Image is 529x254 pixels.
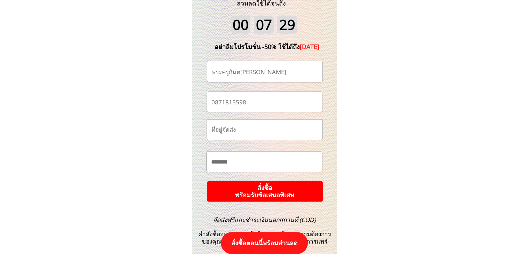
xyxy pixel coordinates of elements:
h3: คำสั่งซื้อจะถูกส่งตรงถึงบ้านคุณฟรีตามความต้องการของคุณในขณะที่ปิดมาตรฐานการป้องกันการแพร่ระบาด [194,216,335,253]
div: อย่าลืมโปรโมชั่น -50% ใช้ได้ถึง [204,42,330,52]
input: เบอร์โทรศัพท์ [210,92,319,112]
span: [DATE] [300,42,319,51]
span: จัดส่งฟรีและชำระเงินนอกสถานที่ (COD) [213,216,316,224]
p: สั่งซื้อตอนนี้พร้อมส่วนลด [221,232,308,254]
p: สั่งซื้อ พร้อมรับข้อเสนอพิเศษ [207,181,323,201]
input: ที่อยู่จัดส่ง [210,120,320,140]
input: ชื่อ-นามสกุล [210,61,320,82]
